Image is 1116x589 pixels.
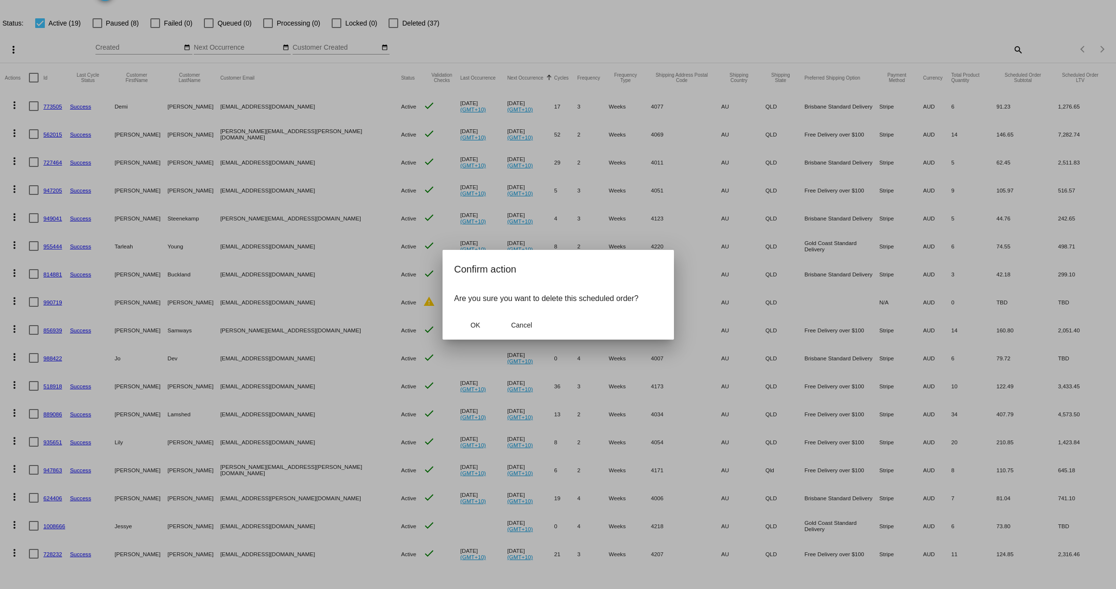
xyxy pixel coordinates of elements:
[470,321,480,329] span: OK
[500,316,543,334] button: Close dialog
[454,261,662,277] h2: Confirm action
[454,294,662,303] p: Are you sure you want to delete this scheduled order?
[511,321,532,329] span: Cancel
[454,316,497,334] button: Close dialog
